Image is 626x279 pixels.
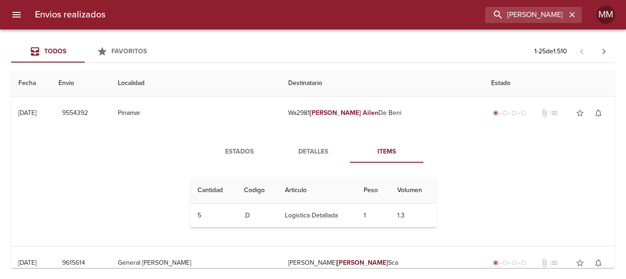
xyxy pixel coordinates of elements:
button: menu [6,4,28,26]
span: Pagina anterior [571,46,593,56]
div: [DATE] [18,109,36,117]
span: star_border [575,108,585,118]
td: Logistica Detallada [278,204,356,228]
span: radio_button_unchecked [511,110,517,116]
span: radio_button_checked [493,260,498,266]
td: .D [237,204,278,228]
button: Activar notificaciones [589,254,608,272]
td: 5 [190,204,237,228]
span: No tiene documentos adjuntos [540,108,549,118]
td: Wa2981 De Beni [281,97,484,130]
th: Articulo [278,177,356,204]
div: Tabs detalle de guia [203,141,423,163]
em: Ailen [363,109,378,117]
button: 9554392 [58,105,92,122]
button: Agregar a favoritos [571,254,589,272]
span: Pagina siguiente [593,40,615,63]
h6: Envios realizados [35,7,105,22]
span: star_border [575,258,585,268]
button: Activar notificaciones [589,104,608,122]
input: buscar [485,7,566,23]
em: [PERSON_NAME] [337,259,388,267]
span: No tiene pedido asociado [549,258,558,268]
span: No tiene pedido asociado [549,108,558,118]
table: Tabla de Items [190,177,436,228]
span: radio_button_unchecked [502,260,508,266]
span: Estados [208,146,271,158]
div: [DATE] [18,259,36,267]
td: 1 [356,204,390,228]
span: radio_button_checked [493,110,498,116]
div: Tabs Envios [11,40,158,63]
button: Agregar a favoritos [571,104,589,122]
span: radio_button_unchecked [521,110,526,116]
th: Cantidad [190,177,237,204]
th: Envio [51,70,110,97]
span: Items [355,146,418,158]
span: 9554392 [62,108,88,119]
th: Volumen [390,177,436,204]
td: 1.3 [390,204,436,228]
span: 9615614 [62,257,85,269]
span: Favoritos [111,47,147,55]
span: Todos [44,47,66,55]
span: radio_button_unchecked [521,260,526,266]
td: Pinamar [110,97,281,130]
th: Localidad [110,70,281,97]
span: radio_button_unchecked [502,110,508,116]
div: Generado [491,258,528,268]
span: notifications_none [594,108,603,118]
span: notifications_none [594,258,603,268]
th: Fecha [11,70,51,97]
span: radio_button_unchecked [511,260,517,266]
th: Codigo [237,177,278,204]
span: Detalles [282,146,344,158]
div: MM [597,6,615,24]
th: Destinatario [281,70,484,97]
span: No tiene documentos adjuntos [540,258,549,268]
em: [PERSON_NAME] [310,109,361,117]
div: Generado [491,108,528,118]
p: 1 - 25 de 1.510 [534,47,567,56]
button: 9615614 [58,255,89,272]
th: Estado [484,70,615,97]
div: Abrir información de usuario [597,6,615,24]
th: Peso [356,177,390,204]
